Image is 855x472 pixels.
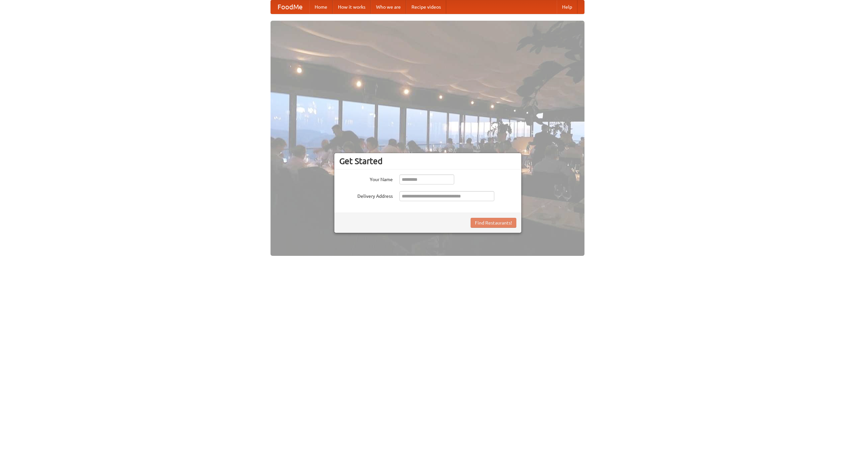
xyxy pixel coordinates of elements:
label: Your Name [339,174,393,183]
a: Recipe videos [406,0,446,14]
a: FoodMe [271,0,309,14]
a: How it works [333,0,371,14]
a: Home [309,0,333,14]
button: Find Restaurants! [471,218,516,228]
a: Who we are [371,0,406,14]
a: Help [557,0,577,14]
label: Delivery Address [339,191,393,199]
h3: Get Started [339,156,516,166]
